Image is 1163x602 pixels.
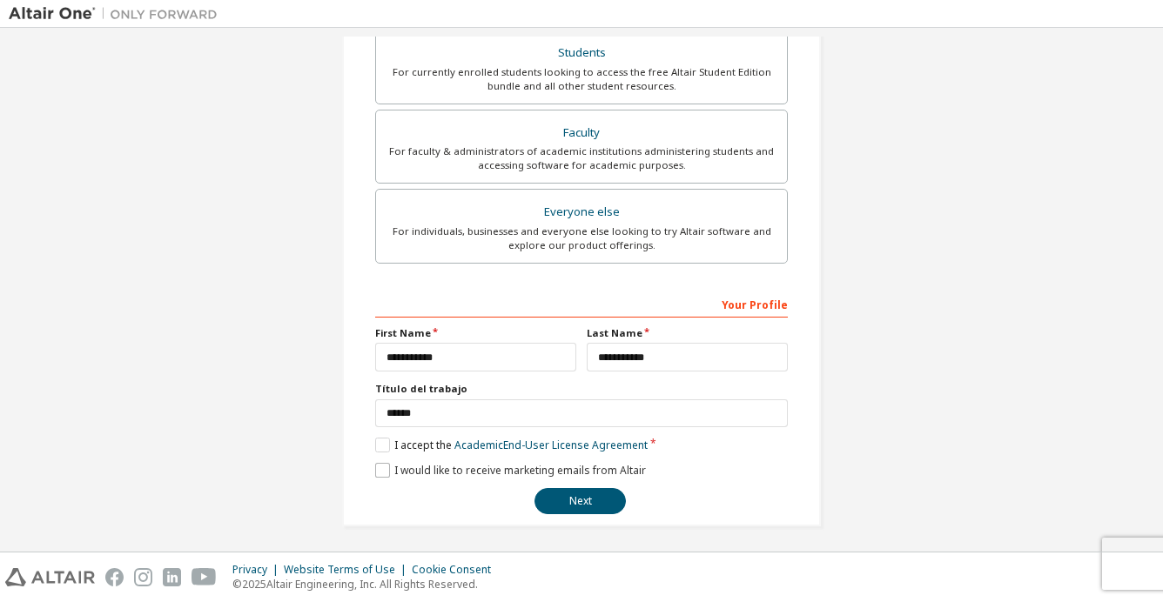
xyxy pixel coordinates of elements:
[232,563,284,577] div: Privacy
[163,568,181,586] img: linkedin.svg
[375,326,576,340] label: First Name
[232,577,501,592] p: © 2025 Altair Engineering, Inc. All Rights Reserved.
[192,568,217,586] img: youtube.svg
[284,563,412,577] div: Website Terms of Use
[454,438,648,452] a: Academic End-User License Agreement
[387,65,776,93] div: For currently enrolled students looking to access the free Altair Student Edition bundle and all ...
[9,5,226,23] img: Altair One
[534,488,626,514] button: Next
[105,568,124,586] img: facebook.svg
[375,438,648,452] label: I accept the
[412,563,501,577] div: Cookie Consent
[375,290,788,318] div: Your Profile
[387,224,776,252] div: For individuals, businesses and everyone else looking to try Altair software and explore our prod...
[375,463,646,478] label: I would like to receive marketing emails from Altair
[387,41,776,65] div: Students
[387,144,776,172] div: For faculty & administrators of academic institutions administering students and accessing softwa...
[387,200,776,224] div: Everyone else
[375,382,788,396] label: Título del trabajo
[387,121,776,145] div: Faculty
[5,568,95,586] img: altair_logo.svg
[134,568,152,586] img: instagram.svg
[587,326,788,340] label: Last Name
